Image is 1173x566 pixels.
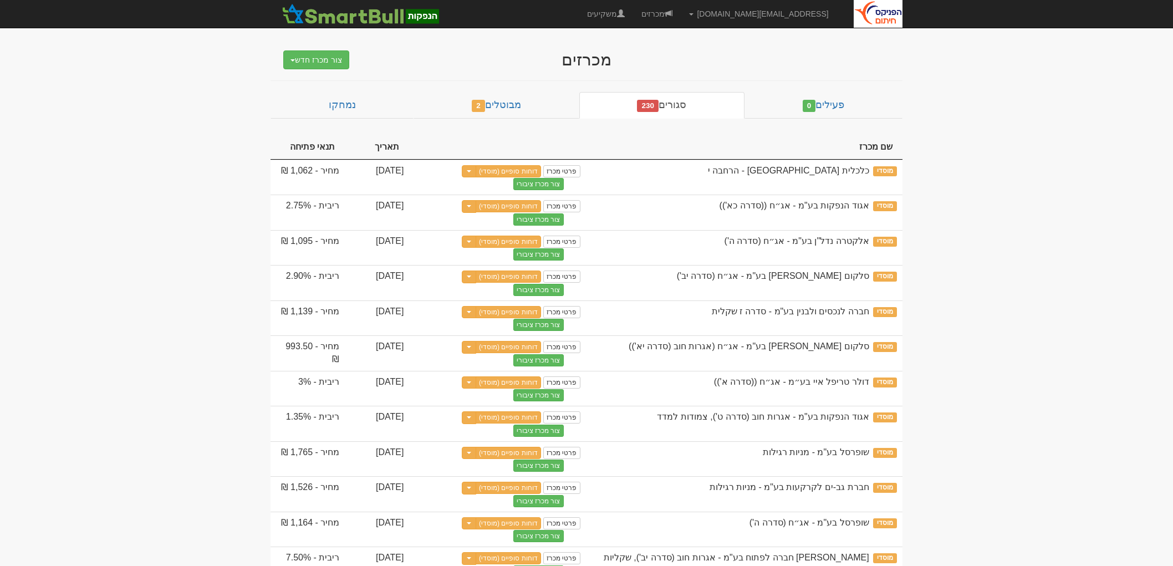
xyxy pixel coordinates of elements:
td: [DATE] [345,300,409,336]
span: חברת גב-ים לקרקעות בע"מ - מניות רגילות [710,482,869,492]
div: מכרזים [370,50,803,69]
span: שופרסל בע"מ - מניות רגילות [763,447,869,457]
td: ריבית - 2.90% [271,265,345,300]
td: [DATE] [345,160,409,195]
span: מוסדי [873,448,897,458]
td: [DATE] [345,406,409,441]
button: צור מכרז חדש [283,50,349,69]
a: פרטי מכרז [543,376,580,389]
span: מוסדי [873,272,897,282]
span: מוסדי [873,553,897,563]
a: דוחות סופיים (מוסדי) [476,341,541,353]
a: פרטי מכרז [543,236,580,248]
td: [DATE] [345,195,409,230]
th: שם מכרז [586,135,903,160]
a: דוחות סופיים (מוסדי) [476,482,541,494]
a: דוחות סופיים (מוסדי) [476,165,541,177]
button: צור מכרז ציבורי [513,319,564,331]
a: פרטי מכרז [543,200,580,212]
a: סגורים [579,92,744,119]
td: ריבית - 1.35% [271,406,345,441]
span: מוסדי [873,483,897,493]
td: [DATE] [345,476,409,512]
span: דולר טריפל איי בע״מ - אג״ח ((סדרה א')) [714,377,869,386]
span: 2 [472,100,485,112]
button: צור מכרז ציבורי [513,530,564,542]
span: 230 [637,100,659,112]
a: דוחות סופיים (מוסדי) [476,376,541,389]
span: מוסדי [873,307,897,317]
a: דוחות סופיים (מוסדי) [476,411,541,424]
span: אגוד הנפקות בע"מ - אג״ח ((סדרה כא')) [720,201,869,210]
span: שופרסל בע"מ - אג״ח (סדרה ה') [749,518,869,527]
td: ריבית - 3% [271,371,345,406]
td: מחיר - 1,095 ₪ [271,230,345,266]
a: מבוטלים [414,92,579,119]
span: אגוד הנפקות בע"מ - אגרות חוב (סדרה ט'), צמודות למדד [657,412,869,421]
button: צור מכרז ציבורי [513,213,564,226]
td: [DATE] [345,512,409,547]
span: סלקום ישראל בע"מ - אג״ח (סדרה יב') [677,271,869,281]
span: חברה לנכסים ולבנין בע"מ - סדרה ז שקלית [712,307,869,316]
span: כלכלית ירושלים - הרחבה י [708,166,869,175]
a: פרטי מכרז [543,482,580,494]
a: פרטי מכרז [543,447,580,459]
span: 0 [803,100,816,112]
button: צור מכרז ציבורי [513,389,564,401]
td: [DATE] [345,441,409,477]
a: פרטי מכרז [543,306,580,318]
a: דוחות סופיים (מוסדי) [476,552,541,564]
a: דוחות סופיים (מוסדי) [476,447,541,459]
td: מחיר - 1,062 ₪ [271,160,345,195]
a: פרטי מכרז [543,271,580,283]
td: מחיר - 993.50 ₪ [271,335,345,371]
a: פעילים [744,92,902,119]
td: מחיר - 1,164 ₪ [271,512,345,547]
th: תנאי פתיחה [271,135,345,160]
th: תאריך [345,135,409,160]
td: [DATE] [345,371,409,406]
span: מוסדי [873,342,897,352]
a: דוחות סופיים (מוסדי) [476,271,541,283]
button: צור מכרז ציבורי [513,284,564,296]
button: צור מכרז ציבורי [513,425,564,437]
a: דוחות סופיים (מוסדי) [476,517,541,529]
td: [DATE] [345,335,409,371]
a: דוחות סופיים (מוסדי) [476,236,541,248]
button: צור מכרז ציבורי [513,178,564,190]
a: פרטי מכרז [543,517,580,529]
a: פרטי מכרז [543,341,580,353]
span: מוסדי [873,237,897,247]
button: צור מכרז ציבורי [513,460,564,472]
a: נמחקו [271,92,414,119]
span: מוסדי [873,378,897,387]
td: מחיר - 1,526 ₪ [271,476,345,512]
span: אידיבי חברה לפתוח בע"מ - אגרות חוב (סדרה יב'), שקליות [604,553,869,562]
a: פרטי מכרז [543,165,580,177]
img: סמארטבול - מערכת לניהול הנפקות [279,3,442,25]
a: פרטי מכרז [543,411,580,424]
td: [DATE] [345,265,409,300]
button: צור מכרז ציבורי [513,248,564,261]
a: דוחות סופיים (מוסדי) [476,306,541,318]
button: צור מכרז ציבורי [513,495,564,507]
a: דוחות סופיים (מוסדי) [476,200,541,212]
td: [DATE] [345,230,409,266]
a: פרטי מכרז [543,552,580,564]
span: מוסדי [873,166,897,176]
td: מחיר - 1,139 ₪ [271,300,345,336]
span: סלקום ישראל בע"מ - אג״ח (אגרות חוב (סדרה יא')) [629,341,869,351]
button: צור מכרז ציבורי [513,354,564,366]
span: מוסדי [873,412,897,422]
span: מוסדי [873,518,897,528]
span: אלקטרה נדל"ן בע"מ - אג״ח (סדרה ה') [725,236,869,246]
td: ריבית - 2.75% [271,195,345,230]
td: מחיר - 1,765 ₪ [271,441,345,477]
span: מוסדי [873,201,897,211]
